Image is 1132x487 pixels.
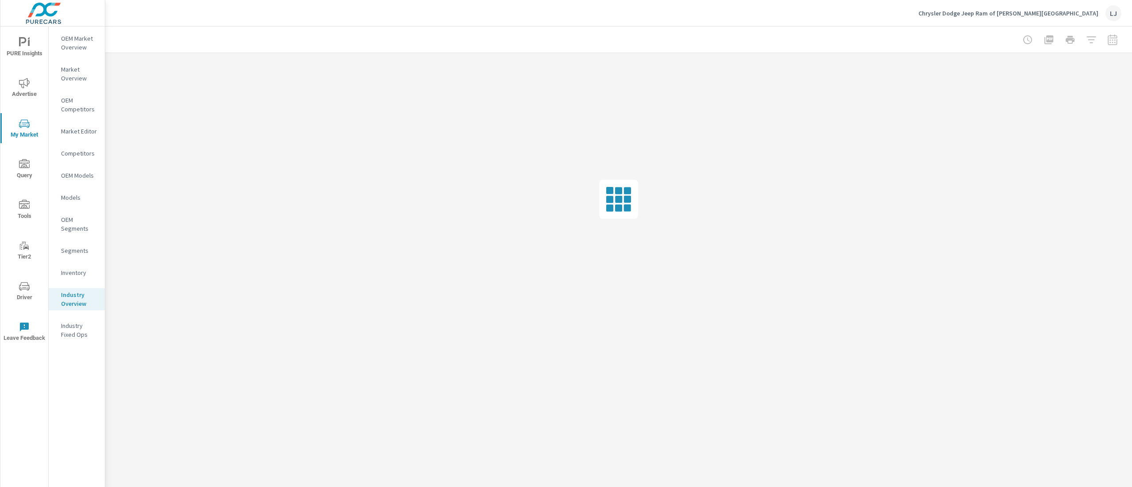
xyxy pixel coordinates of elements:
[49,169,105,182] div: OEM Models
[61,268,98,277] p: Inventory
[3,159,46,181] span: Query
[3,200,46,221] span: Tools
[49,266,105,279] div: Inventory
[61,96,98,114] p: OEM Competitors
[61,215,98,233] p: OEM Segments
[49,288,105,310] div: Industry Overview
[49,191,105,204] div: Models
[49,147,105,160] div: Competitors
[61,65,98,83] p: Market Overview
[61,149,98,158] p: Competitors
[1105,5,1121,21] div: LJ
[61,321,98,339] p: Industry Fixed Ops
[61,171,98,180] p: OEM Models
[3,37,46,59] span: PURE Insights
[49,125,105,138] div: Market Editor
[49,32,105,54] div: OEM Market Overview
[49,94,105,116] div: OEM Competitors
[49,63,105,85] div: Market Overview
[49,213,105,235] div: OEM Segments
[918,9,1098,17] p: Chrysler Dodge Jeep Ram of [PERSON_NAME][GEOGRAPHIC_DATA]
[3,240,46,262] span: Tier2
[3,281,46,303] span: Driver
[3,78,46,99] span: Advertise
[61,34,98,52] p: OEM Market Overview
[0,27,48,352] div: nav menu
[3,118,46,140] span: My Market
[49,319,105,341] div: Industry Fixed Ops
[61,127,98,136] p: Market Editor
[61,290,98,308] p: Industry Overview
[61,193,98,202] p: Models
[49,244,105,257] div: Segments
[61,246,98,255] p: Segments
[3,322,46,343] span: Leave Feedback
